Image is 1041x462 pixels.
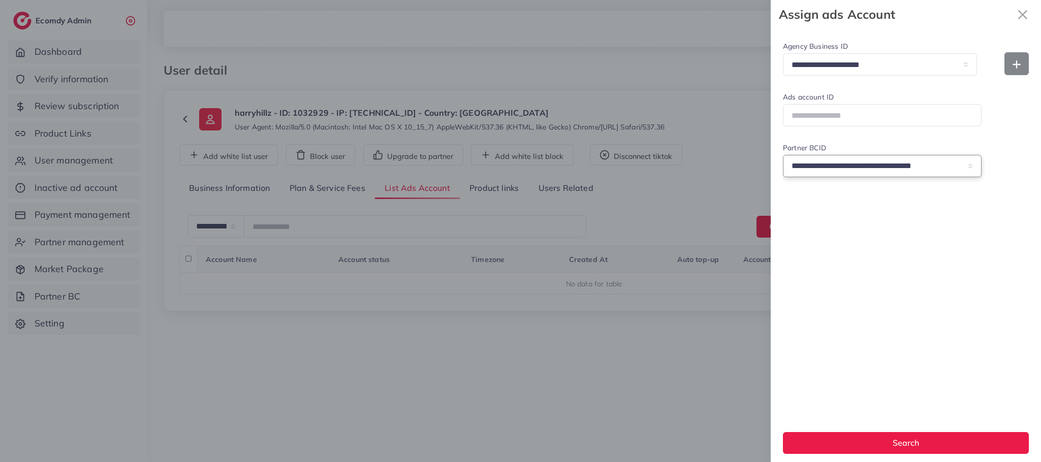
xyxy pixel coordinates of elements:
[1013,5,1033,25] svg: x
[783,41,977,51] label: Agency Business ID
[1013,4,1033,25] button: Close
[783,92,982,102] label: Ads account ID
[783,143,982,153] label: Partner BCID
[893,438,919,448] span: Search
[1013,60,1021,69] img: Add new
[779,6,1013,23] strong: Assign ads Account
[783,432,1029,454] button: Search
